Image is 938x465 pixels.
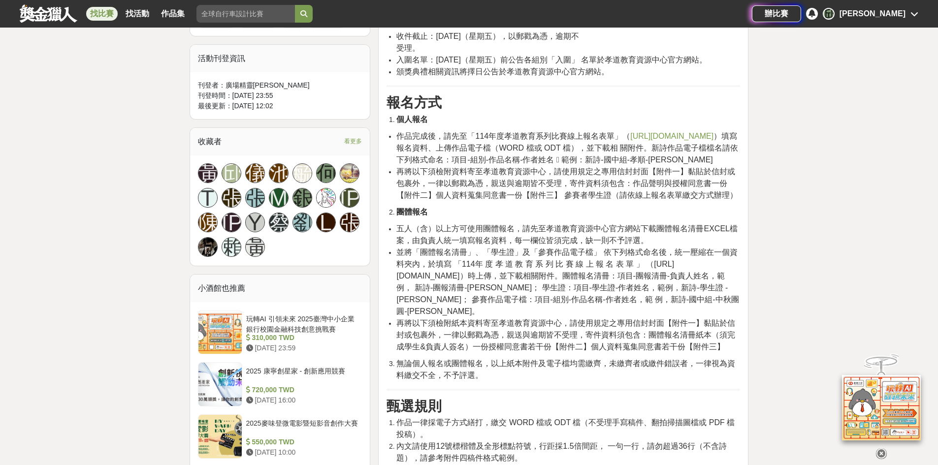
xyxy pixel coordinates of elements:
[396,32,579,40] span: 收件截止：[DATE]（星期五），以郵戳為憑，逾期不
[842,375,921,440] img: d2146d9a-e6f6-4337-9592-8cefde37ba6b.png
[396,115,428,124] strong: 個人報名
[292,163,312,183] a: 毓
[752,5,801,22] a: 辦比賽
[198,238,217,256] img: Avatar
[340,164,359,183] img: Avatar
[630,132,713,140] a: [URL][DOMAIN_NAME]
[387,95,442,110] strong: 報名方式
[396,56,707,64] span: 入圍名單：[DATE]（星期五）前公告各組別「入圍」 名單於孝道教育資源中心官方網站。
[316,188,336,208] a: Avatar
[317,188,335,207] img: Avatar
[340,188,359,208] a: [PERSON_NAME]
[396,248,739,315] span: 並將「團體報名清冊」、「學生證」及「參賽作品電子檔」 依下列格式命名後，統一壓縮在一個資料夾內，於填寫 「114年 度 孝 道 教 育 系 列 比 賽 線 上 報 名 表 單 」 （[URL][...
[316,163,336,183] a: 何
[198,163,218,183] a: 黃
[396,418,735,438] span: 作品一律採電子方式繕打，繳交 WORD 檔或 ODT 檔（不受理手寫稿件、翻拍掃描圖檔或 PDF 檔投稿）。
[198,91,362,101] div: 刊登時間： [DATE] 23:55
[190,45,370,72] div: 活動刊登資訊
[396,132,630,140] span: 作品完成後，請先至「114年度孝道教育系列比賽線上報名表單」（
[198,213,218,232] a: 陳
[245,237,265,257] a: 黃
[840,8,906,20] div: [PERSON_NAME]
[344,136,362,147] span: 看更多
[198,80,362,91] div: 刊登者： 廣場精靈[PERSON_NAME]
[396,442,726,462] span: 內文請使用12號標楷體及全形標點符號，行距採1.5倍間距， 一句一行，請勿超過36行（不含詩題），請參考附件四稿件格式範例。
[198,414,362,459] a: 2025麥味登微電影暨短影音創作大賽 550,000 TWD [DATE] 10:00
[246,447,358,458] div: [DATE] 10:00
[292,188,312,208] a: 銀
[823,8,835,20] div: 邱
[396,132,738,164] span: ）填寫報名資料、上傳作品電子檔（WORD 檔或 ODT 檔），並下載相 關附件。新詩作品電子檔檔名請依下列格式命名：項目-組別-作品名稱-作者姓名  範例：新詩-國中組-孝順-[PERSON_...
[396,44,420,52] span: 受理。
[396,359,735,379] span: 無論個人報名或團體報名，以上紙本附件及電子檔均需繳齊，未繳齊者或繳件錯誤者，一律視為資料繳交不全，不予評選。
[196,5,295,23] input: 全球自行車設計比賽
[246,385,358,395] div: 720,000 TWD
[245,188,265,208] a: 張
[269,188,289,208] a: M
[222,237,241,257] a: 賴
[246,418,358,437] div: 2025麥味登微電影暨短影音創作大賽
[396,224,737,245] span: 五人（含）以上方可使用團體報名，請先至孝道教育資源中心官方網站下載團體報名清冊EXCEL檔案，由負責人統一填寫報名資料，每一欄位皆須完成，缺一則不予評選。
[198,362,362,406] a: 2025 康寧創星家 - 創新應用競賽 720,000 TWD [DATE] 16:00
[198,137,222,146] span: 收藏者
[246,314,358,333] div: 玩轉AI 引領未來 2025臺灣中小企業銀行校園金融科技創意挑戰賽
[269,163,289,183] a: 池
[396,167,737,199] span: 再將以下須檢附資料寄至孝道教育資源中心，請使用規定之專用信封封面【附件一】黏貼於信封或包裹外，一律以郵戳為憑，親送與逾期皆不受理，寄件資料須包含：作品聲明與授權同意書一份【附件二】個人資料蒐集同...
[396,319,735,351] span: 再將以下須檢附紙本資料寄至孝道教育資源中心，請使用規定之專用信封封面【附件一】黏貼於信封或包裹外，一律以郵戳為憑，親送與逾期皆不受理，寄件資料須包含：團體報名清冊紙本（須完成學生&負責人簽名）一...
[122,7,153,21] a: 找活動
[316,213,336,232] a: L
[222,163,241,183] a: 邱
[222,188,241,208] a: 張
[198,237,218,257] a: Avatar
[292,213,312,232] a: 劉
[269,213,289,232] a: 蔡
[86,7,118,21] a: 找比賽
[396,208,428,216] strong: 團體報名
[157,7,189,21] a: 作品集
[246,395,358,405] div: [DATE] 16:00
[246,437,358,447] div: 550,000 TWD
[246,366,358,385] div: 2025 康寧創星家 - 創新應用競賽
[198,188,218,208] a: T
[222,213,241,232] a: [PERSON_NAME]
[396,67,609,76] span: 頒獎典禮相關資訊將擇日公告於孝道教育資源中心官方網站。
[245,213,265,232] a: Y
[340,213,359,232] a: 張
[245,163,265,183] a: 儀
[198,101,362,111] div: 最後更新： [DATE] 12:02
[246,333,358,343] div: 310,000 TWD
[198,310,362,354] a: 玩轉AI 引領未來 2025臺灣中小企業銀行校園金融科技創意挑戰賽 310,000 TWD [DATE] 23:59
[246,343,358,353] div: [DATE] 23:59
[387,399,442,414] strong: 甄選規則
[190,275,370,302] div: 小酒館也推薦
[340,163,359,183] a: Avatar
